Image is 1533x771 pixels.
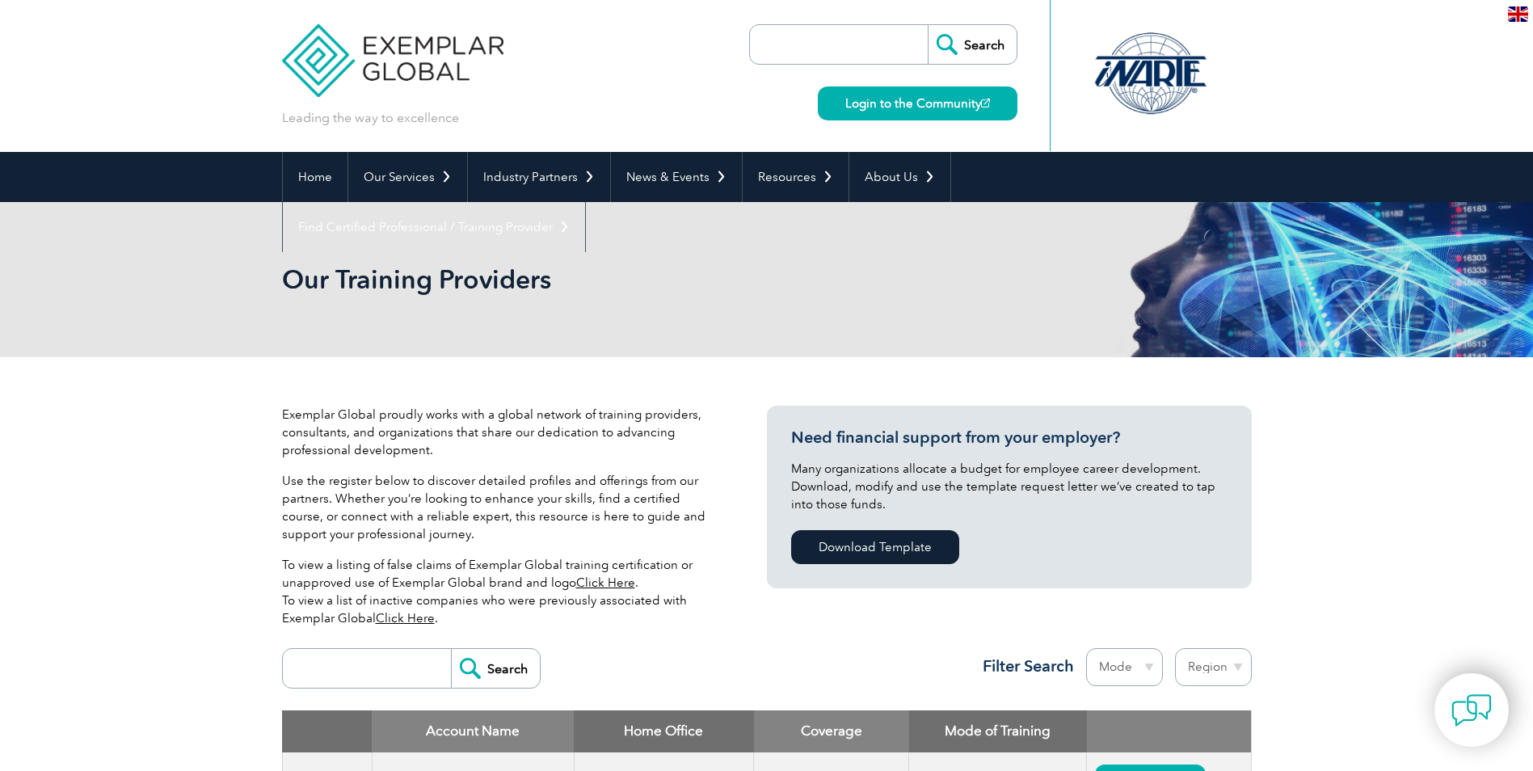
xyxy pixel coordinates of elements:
[282,556,718,627] p: To view a listing of false claims of Exemplar Global training certification or unapproved use of ...
[574,710,754,752] th: Home Office: activate to sort column ascending
[468,152,610,202] a: Industry Partners
[451,649,540,688] input: Search
[576,575,635,590] a: Click Here
[282,267,961,293] h2: Our Training Providers
[1087,710,1251,752] th: : activate to sort column ascending
[743,152,849,202] a: Resources
[611,152,742,202] a: News & Events
[791,530,959,564] a: Download Template
[282,109,459,127] p: Leading the way to excellence
[372,710,574,752] th: Account Name: activate to sort column descending
[348,152,467,202] a: Our Services
[282,472,718,543] p: Use the register below to discover detailed profiles and offerings from our partners. Whether you...
[282,406,718,459] p: Exemplar Global proudly works with a global network of training providers, consultants, and organ...
[981,99,990,107] img: open_square.png
[849,152,950,202] a: About Us
[791,460,1228,513] p: Many organizations allocate a budget for employee career development. Download, modify and use th...
[376,611,435,626] a: Click Here
[909,710,1087,752] th: Mode of Training: activate to sort column ascending
[818,86,1017,120] a: Login to the Community
[973,656,1074,676] h3: Filter Search
[1451,690,1492,731] img: contact-chat.png
[1508,6,1528,22] img: en
[928,25,1017,64] input: Search
[754,710,909,752] th: Coverage: activate to sort column ascending
[283,202,585,252] a: Find Certified Professional / Training Provider
[283,152,347,202] a: Home
[791,428,1228,448] h3: Need financial support from your employer?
